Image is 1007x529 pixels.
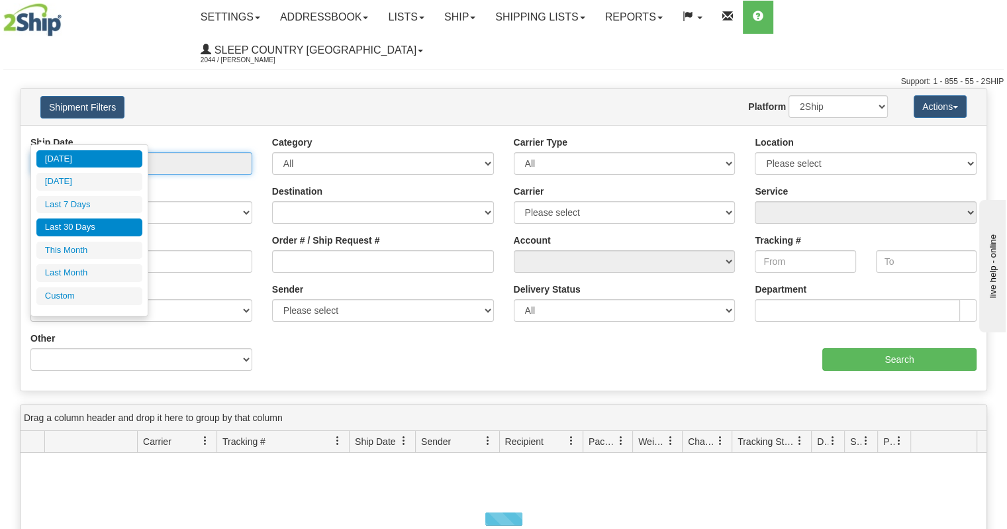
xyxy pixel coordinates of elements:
button: Shipment Filters [40,96,124,119]
a: Weight filter column settings [659,430,682,452]
a: Pickup Status filter column settings [888,430,910,452]
label: Department [755,283,806,296]
label: Ship Date [30,136,73,149]
a: Charge filter column settings [709,430,732,452]
div: grid grouping header [21,405,986,431]
a: Delivery Status filter column settings [822,430,844,452]
label: Delivery Status [514,283,581,296]
input: Search [822,348,977,371]
span: Delivery Status [817,435,828,448]
span: Weight [638,435,666,448]
label: Location [755,136,793,149]
span: Recipient [505,435,544,448]
li: Last 7 Days [36,196,142,214]
a: Reports [595,1,673,34]
li: Last 30 Days [36,218,142,236]
img: logo2044.jpg [3,3,62,36]
span: Sleep Country [GEOGRAPHIC_DATA] [211,44,416,56]
li: Custom [36,287,142,305]
input: To [876,250,977,273]
a: Tracking # filter column settings [326,430,349,452]
span: Carrier [143,435,171,448]
span: Sender [421,435,451,448]
a: Tracking Status filter column settings [789,430,811,452]
a: Sleep Country [GEOGRAPHIC_DATA] 2044 / [PERSON_NAME] [191,34,433,67]
span: 2044 / [PERSON_NAME] [201,54,300,67]
label: Platform [748,100,786,113]
label: Carrier [514,185,544,198]
a: Shipment Issues filter column settings [855,430,877,452]
input: From [755,250,855,273]
li: Last Month [36,264,142,282]
a: Shipping lists [485,1,595,34]
label: Sender [272,283,303,296]
button: Actions [914,95,967,118]
a: Sender filter column settings [477,430,499,452]
li: [DATE] [36,173,142,191]
a: Addressbook [270,1,379,34]
label: Service [755,185,788,198]
label: Carrier Type [514,136,567,149]
a: Settings [191,1,270,34]
span: Charge [688,435,716,448]
a: Recipient filter column settings [560,430,583,452]
a: Packages filter column settings [610,430,632,452]
a: Ship Date filter column settings [393,430,415,452]
li: This Month [36,242,142,260]
label: Destination [272,185,322,198]
label: Other [30,332,55,345]
iframe: chat widget [977,197,1006,332]
span: Tracking # [222,435,265,448]
span: Pickup Status [883,435,894,448]
label: Account [514,234,551,247]
label: Order # / Ship Request # [272,234,380,247]
span: Tracking Status [738,435,795,448]
a: Lists [378,1,434,34]
span: Ship Date [355,435,395,448]
a: Ship [434,1,485,34]
div: live help - online [10,11,122,21]
label: Tracking # [755,234,800,247]
span: Shipment Issues [850,435,861,448]
label: Category [272,136,312,149]
a: Carrier filter column settings [194,430,216,452]
div: Support: 1 - 855 - 55 - 2SHIP [3,76,1004,87]
span: Packages [589,435,616,448]
li: [DATE] [36,150,142,168]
